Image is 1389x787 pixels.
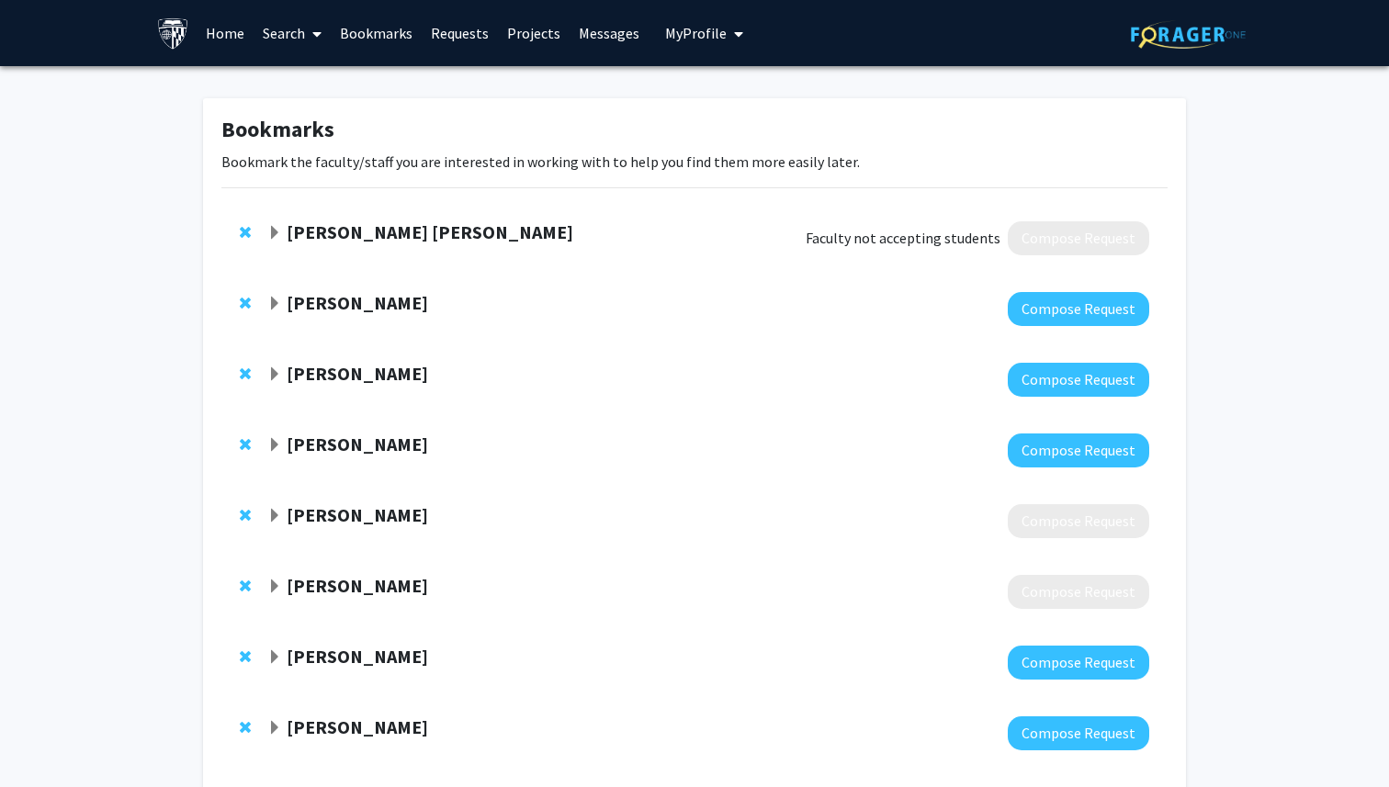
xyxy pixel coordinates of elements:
[1008,575,1149,609] button: Compose Request to Joshua Doloff
[267,509,282,523] span: Expand Adam Charles Bookmark
[197,1,254,65] a: Home
[287,715,428,738] strong: [PERSON_NAME]
[287,362,428,385] strong: [PERSON_NAME]
[287,503,428,526] strong: [PERSON_NAME]
[1008,221,1149,255] button: Compose Request to Matthew Nielsen Dick
[287,574,428,597] strong: [PERSON_NAME]
[422,1,498,65] a: Requests
[287,291,428,314] strong: [PERSON_NAME]
[1008,292,1149,326] button: Compose Request to Frederick Barrett
[267,579,282,594] span: Expand Joshua Doloff Bookmark
[1008,646,1149,680] button: Compose Request to Nitish Thakor
[1131,20,1246,49] img: ForagerOne Logo
[267,721,282,736] span: Expand Yousef Salimpour Bookmark
[806,227,1000,249] span: Faculty not accepting students
[267,226,282,241] span: Expand Matthew Nielsen Dick Bookmark
[267,438,282,453] span: Expand Ed Connor Bookmark
[240,437,251,452] span: Remove Ed Connor from bookmarks
[1008,433,1149,467] button: Compose Request to Ed Connor
[665,24,727,42] span: My Profile
[1008,363,1149,397] button: Compose Request to Praachi Tiwari
[287,433,428,455] strong: [PERSON_NAME]
[157,17,189,50] img: Johns Hopkins University Logo
[14,704,78,773] iframe: Chat
[240,225,251,240] span: Remove Matthew Nielsen Dick from bookmarks
[240,366,251,381] span: Remove Praachi Tiwari from bookmarks
[498,1,570,65] a: Projects
[267,367,282,382] span: Expand Praachi Tiwari Bookmark
[240,720,251,735] span: Remove Yousef Salimpour from bookmarks
[1008,504,1149,538] button: Compose Request to Adam Charles
[287,645,428,668] strong: [PERSON_NAME]
[287,220,573,243] strong: [PERSON_NAME] [PERSON_NAME]
[240,649,251,664] span: Remove Nitish Thakor from bookmarks
[267,650,282,665] span: Expand Nitish Thakor Bookmark
[267,297,282,311] span: Expand Frederick Barrett Bookmark
[240,508,251,523] span: Remove Adam Charles from bookmarks
[570,1,649,65] a: Messages
[240,296,251,310] span: Remove Frederick Barrett from bookmarks
[331,1,422,65] a: Bookmarks
[240,579,251,593] span: Remove Joshua Doloff from bookmarks
[221,151,1168,173] p: Bookmark the faculty/staff you are interested in working with to help you find them more easily l...
[1008,716,1149,750] button: Compose Request to Yousef Salimpour
[221,117,1168,143] h1: Bookmarks
[254,1,331,65] a: Search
